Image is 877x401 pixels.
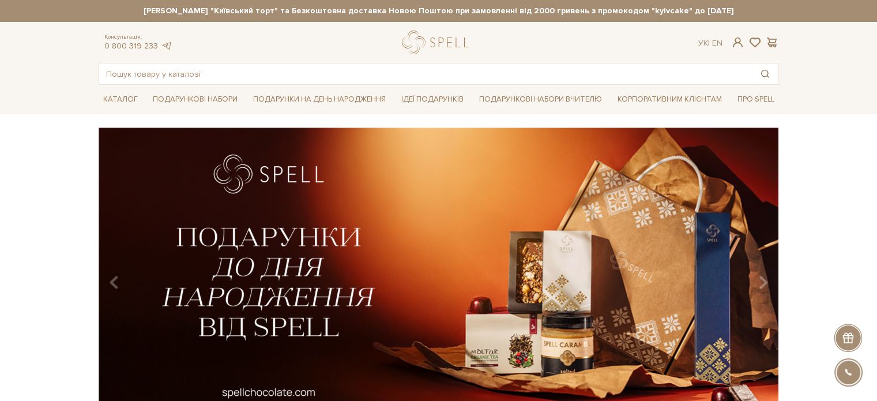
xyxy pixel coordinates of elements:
a: 0 800 319 233 [104,41,158,51]
strong: [PERSON_NAME] "Київський торт" та Безкоштовна доставка Новою Поштою при замовленні від 2000 гриве... [99,6,779,16]
div: Ук [698,38,722,48]
a: Ідеї подарунків [397,91,468,108]
a: Корпоративним клієнтам [613,91,727,108]
button: Пошук товару у каталозі [752,63,778,84]
a: Про Spell [732,91,778,108]
span: | [708,38,710,48]
a: Подарункові набори Вчителю [475,89,607,109]
a: Подарункові набори [148,91,242,108]
a: En [712,38,722,48]
a: telegram [161,41,172,51]
input: Пошук товару у каталозі [99,63,752,84]
span: Консультація: [104,33,172,41]
a: Каталог [99,91,142,108]
a: Подарунки на День народження [249,91,390,108]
